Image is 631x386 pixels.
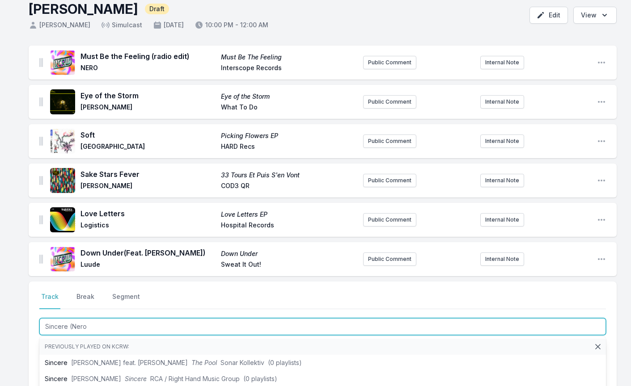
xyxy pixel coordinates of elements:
[101,21,142,29] span: Simulcast
[480,56,524,69] button: Internal Note
[80,208,216,219] span: Love Letters
[363,134,416,148] button: Public Comment
[480,95,524,109] button: Internal Note
[80,181,216,192] span: [PERSON_NAME]
[363,95,416,109] button: Public Comment
[39,255,43,264] img: Drag Handle
[597,97,606,106] button: Open playlist item options
[480,134,524,148] button: Internal Note
[50,247,75,272] img: Down Under
[80,90,216,101] span: Eye of the Storm
[191,359,217,366] span: The Pool
[80,130,216,140] span: Soft
[597,255,606,264] button: Open playlist item options
[597,137,606,146] button: Open playlist item options
[195,21,268,29] span: 10:00 PM - 12:00 AM
[529,7,568,24] button: Edit
[363,252,416,266] button: Public Comment
[363,174,416,187] button: Public Comment
[29,1,138,17] h1: [PERSON_NAME]
[80,103,216,113] span: [PERSON_NAME]
[221,92,356,101] span: Eye of the Storm
[39,176,43,185] img: Drag Handle
[29,21,90,29] span: [PERSON_NAME]
[110,292,142,309] button: Segment
[50,89,75,114] img: Eye of the Storm
[50,50,75,75] img: Must Be The Feeling
[50,129,75,154] img: Picking Flowers EP
[39,355,606,371] li: Sincere
[220,359,264,366] span: Sonar Kollektiv
[221,260,356,271] span: Sweat It Out!
[221,63,356,74] span: Interscope Records
[80,142,216,153] span: [GEOGRAPHIC_DATA]
[80,221,216,231] span: Logistics
[80,260,216,271] span: Luude
[80,248,216,258] span: Down Under (Feat. [PERSON_NAME])
[39,318,606,335] input: Track Title
[221,53,356,62] span: Must Be The Feeling
[221,249,356,258] span: Down Under
[71,359,188,366] span: [PERSON_NAME] feat. [PERSON_NAME]
[153,21,184,29] span: [DATE]
[71,375,121,382] span: [PERSON_NAME]
[80,169,216,180] span: Sake Stars Fever
[221,142,356,153] span: HARD Recs
[221,221,356,231] span: Hospital Records
[268,359,302,366] span: (0 playlists)
[125,375,147,382] span: Sincere
[221,103,356,113] span: What To Do
[39,292,60,309] button: Track
[50,168,75,193] img: 33 Tours Et Puis S'en Vont
[597,58,606,67] button: Open playlist item options
[80,51,216,62] span: Must Be the Feeling (radio edit)
[39,58,43,67] img: Drag Handle
[573,7,617,24] button: Open options
[39,137,43,146] img: Drag Handle
[145,4,169,14] span: Draft
[50,207,75,232] img: Love Letters EP
[150,375,240,382] span: RCA / Right Hand Music Group
[221,181,356,192] span: COD3 QR
[243,375,277,382] span: (0 playlists)
[597,176,606,185] button: Open playlist item options
[363,213,416,227] button: Public Comment
[221,131,356,140] span: Picking Flowers EP
[480,213,524,227] button: Internal Note
[75,292,96,309] button: Break
[80,63,216,74] span: NERO
[39,215,43,224] img: Drag Handle
[597,215,606,224] button: Open playlist item options
[480,174,524,187] button: Internal Note
[480,252,524,266] button: Internal Note
[39,339,606,355] li: Previously played on KCRW:
[221,171,356,180] span: 33 Tours Et Puis S'en Vont
[39,97,43,106] img: Drag Handle
[221,210,356,219] span: Love Letters EP
[363,56,416,69] button: Public Comment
